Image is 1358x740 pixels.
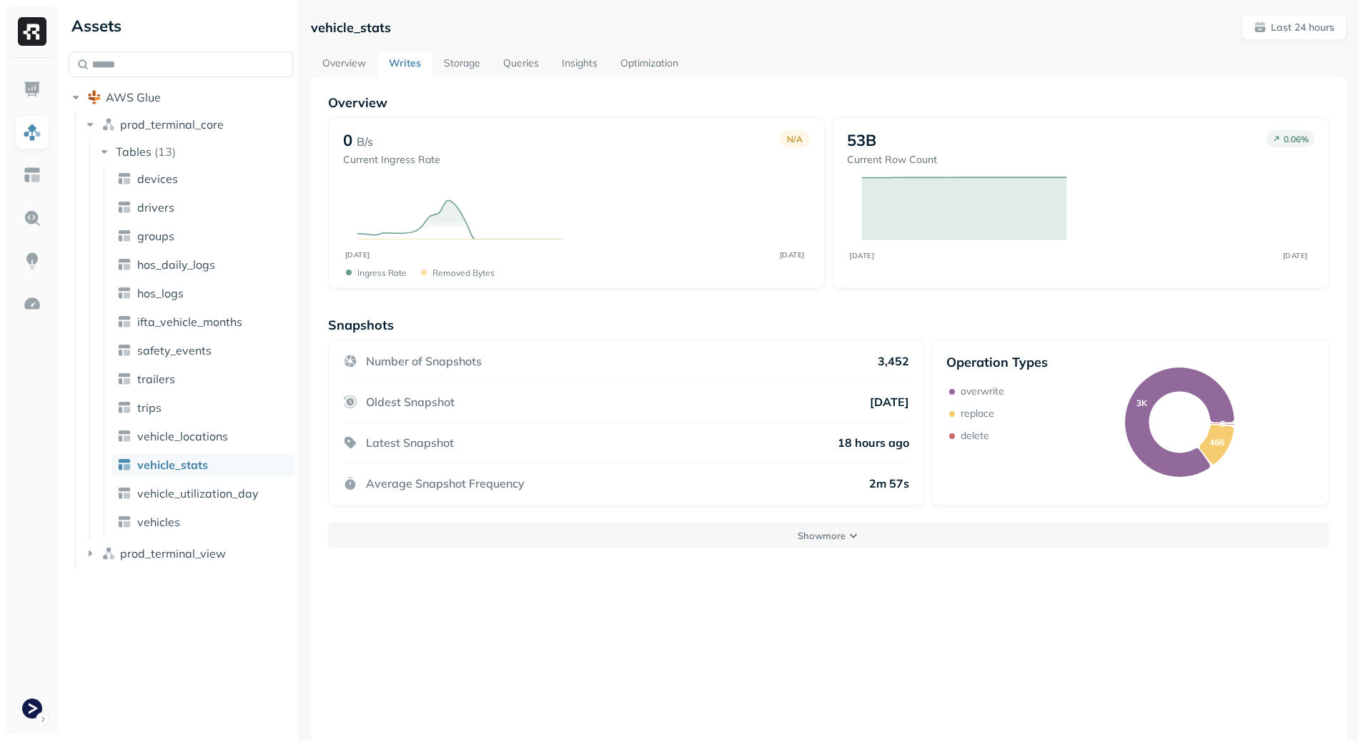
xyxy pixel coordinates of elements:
span: vehicles [137,515,180,529]
a: hos_daily_logs [111,253,295,276]
a: devices [111,167,295,190]
span: drivers [137,200,174,214]
img: table [117,229,132,243]
img: table [117,400,132,415]
img: Query Explorer [23,209,41,227]
p: Ingress Rate [357,267,407,278]
img: table [117,257,132,272]
tspan: [DATE] [779,250,804,260]
button: prod_terminal_view [83,542,294,565]
button: prod_terminal_core [83,113,294,136]
img: table [117,515,132,529]
img: table [117,372,132,386]
p: ( 13 ) [154,144,176,159]
p: Current Ingress Rate [343,153,440,167]
img: table [117,458,132,472]
p: Latest Snapshot [366,435,454,450]
span: AWS Glue [106,90,161,104]
span: vehicle_stats [137,458,208,472]
button: Tables(13) [97,140,294,163]
a: hos_logs [111,282,295,305]
p: 2m 57s [869,476,909,490]
a: vehicle_locations [111,425,295,448]
span: trailers [137,372,175,386]
p: B/s [357,133,373,150]
span: groups [137,229,174,243]
span: trips [137,400,162,415]
p: vehicle_stats [311,19,391,36]
span: Tables [116,144,152,159]
span: devices [137,172,178,186]
text: 6 [1220,418,1225,429]
span: prod_terminal_view [120,546,226,561]
span: hos_daily_logs [137,257,215,272]
span: prod_terminal_core [120,117,224,132]
p: overwrite [961,385,1004,398]
img: namespace [101,546,116,561]
text: 3K [1136,398,1148,408]
span: vehicle_utilization_day [137,486,259,500]
p: delete [961,429,989,443]
p: Last 24 hours [1271,21,1334,34]
img: root [87,90,101,104]
img: table [117,286,132,300]
p: Overview [328,94,1329,111]
p: Current Row Count [847,153,937,167]
a: Storage [432,51,492,77]
img: table [117,486,132,500]
p: 18 hours ago [838,435,909,450]
img: Dashboard [23,80,41,99]
span: ifta_vehicle_months [137,315,242,329]
img: Assets [23,123,41,142]
img: Ryft [18,17,46,46]
a: vehicle_stats [111,453,295,476]
button: AWS Glue [69,86,293,109]
button: Showmore [328,523,1329,548]
a: ifta_vehicle_months [111,310,295,333]
a: Insights [550,51,609,77]
p: replace [961,407,994,420]
p: Snapshots [328,317,394,333]
img: table [117,200,132,214]
tspan: [DATE] [345,250,370,260]
button: Last 24 hours [1241,14,1347,40]
a: trailers [111,367,295,390]
p: 53B [847,130,876,150]
a: Optimization [609,51,690,77]
a: groups [111,225,295,247]
p: Average Snapshot Frequency [366,476,525,490]
a: vehicles [111,510,295,533]
tspan: [DATE] [1283,251,1308,260]
p: N/A [787,134,803,144]
a: Queries [492,51,550,77]
img: table [117,172,132,186]
img: table [117,343,132,357]
p: [DATE] [870,395,909,409]
img: table [117,315,132,329]
tspan: [DATE] [850,251,875,260]
p: 3,452 [878,354,909,368]
p: Number of Snapshots [366,354,482,368]
img: Asset Explorer [23,166,41,184]
p: Operation Types [946,354,1048,370]
span: hos_logs [137,286,184,300]
img: table [117,429,132,443]
a: drivers [111,196,295,219]
p: Show more [798,529,846,543]
span: safety_events [137,343,212,357]
img: namespace [101,117,116,132]
a: safety_events [111,339,295,362]
p: Oldest Snapshot [366,395,455,409]
text: 466 [1210,437,1225,448]
img: Optimization [23,295,41,313]
a: Overview [311,51,377,77]
img: Terminal [22,699,42,719]
p: 0 [343,130,352,150]
a: Writes [377,51,432,77]
a: trips [111,396,295,419]
span: vehicle_locations [137,429,228,443]
div: Assets [69,14,293,37]
p: 0.06 % [1284,134,1309,144]
p: Removed bytes [432,267,495,278]
a: vehicle_utilization_day [111,482,295,505]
